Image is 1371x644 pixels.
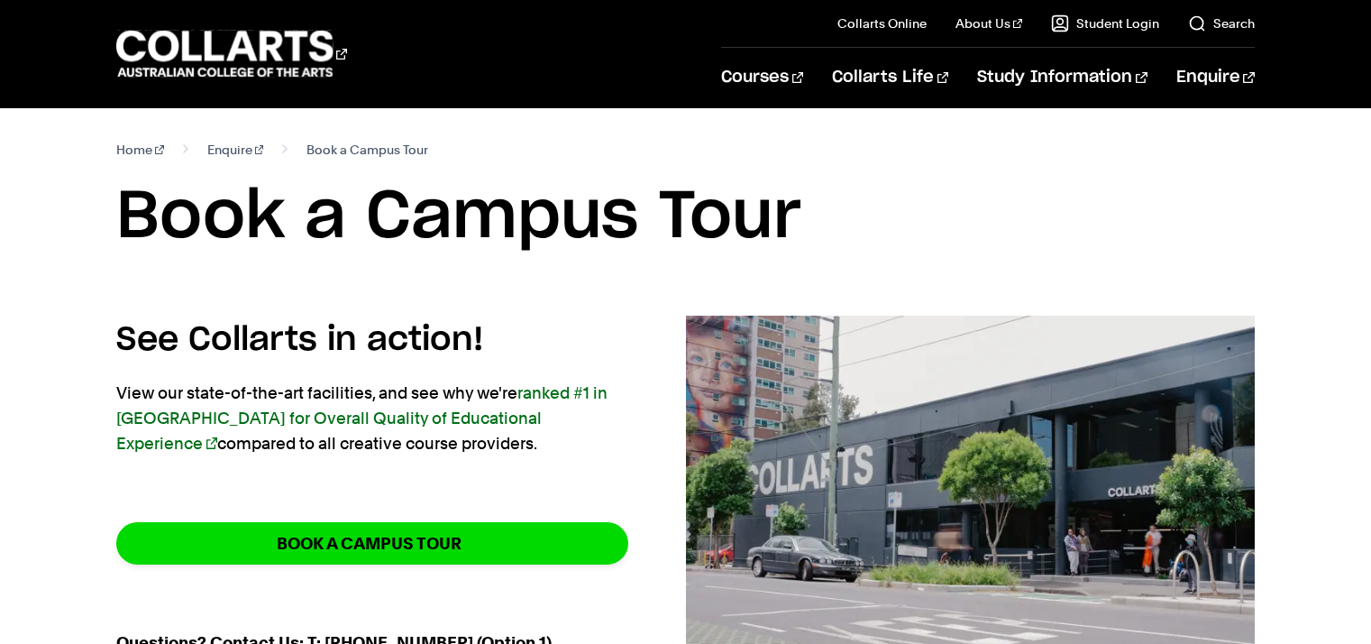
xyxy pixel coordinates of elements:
a: Enquire [1176,48,1255,107]
a: BOOK A CAMPUS TOUR [116,522,627,565]
a: Collarts Online [837,14,927,32]
div: Go to homepage [116,28,347,79]
a: Collarts Life [832,48,948,107]
h4: See Collarts in action! [116,316,627,364]
h1: Book a Campus Tour [116,177,1254,258]
a: Enquire [207,137,264,162]
a: Study Information [977,48,1147,107]
a: Home [116,137,164,162]
a: ranked #1 in [GEOGRAPHIC_DATA] for Overall Quality of Educational Experience [116,383,608,453]
a: About Us [955,14,1022,32]
a: Student Login [1051,14,1159,32]
strong: BOOK A CAMPUS TOUR [277,533,462,554]
a: Courses [721,48,803,107]
p: View our state-of-the-art facilities, and see why we're compared to all creative course providers. [116,381,627,456]
span: Book a Campus Tour [306,137,428,162]
a: Search [1188,14,1255,32]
